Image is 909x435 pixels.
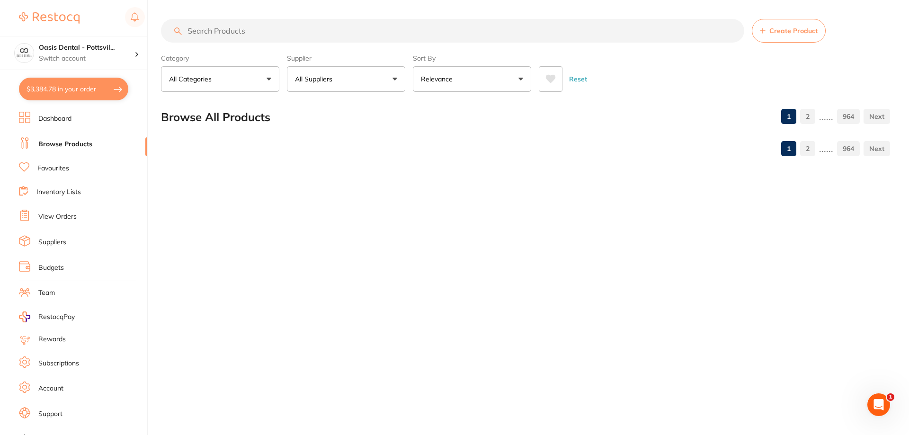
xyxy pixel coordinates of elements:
button: All Categories [161,66,279,92]
button: $3,384.78 in your order [19,78,128,100]
p: All Suppliers [295,74,336,84]
a: Favourites [37,164,69,173]
a: 2 [800,107,815,126]
span: RestocqPay [38,312,75,322]
p: ...... [819,111,833,122]
button: Create Product [752,19,826,43]
label: Sort By [413,54,531,62]
h4: Oasis Dental - Pottsville [39,43,134,53]
a: Rewards [38,335,66,344]
img: Restocq Logo [19,12,80,24]
iframe: Intercom live chat [867,393,890,416]
label: Category [161,54,279,62]
button: Relevance [413,66,531,92]
a: 2 [800,139,815,158]
a: View Orders [38,212,77,222]
a: Restocq Logo [19,7,80,29]
a: Team [38,288,55,298]
a: Inventory Lists [36,187,81,197]
label: Supplier [287,54,405,62]
a: Browse Products [38,140,92,149]
span: Create Product [769,27,818,35]
button: Reset [566,66,590,92]
h2: Browse All Products [161,111,270,124]
button: All Suppliers [287,66,405,92]
a: Dashboard [38,114,71,124]
a: 1 [781,107,796,126]
a: Support [38,409,62,419]
a: 964 [837,139,860,158]
a: Suppliers [38,238,66,247]
a: 964 [837,107,860,126]
p: ...... [819,143,833,154]
a: Subscriptions [38,359,79,368]
p: Relevance [421,74,456,84]
input: Search Products [161,19,744,43]
a: Account [38,384,63,393]
p: All Categories [169,74,215,84]
a: Budgets [38,263,64,273]
a: RestocqPay [19,311,75,322]
img: Oasis Dental - Pottsville [15,44,34,62]
a: 1 [781,139,796,158]
img: RestocqPay [19,311,30,322]
span: 1 [887,393,894,401]
p: Switch account [39,54,134,63]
